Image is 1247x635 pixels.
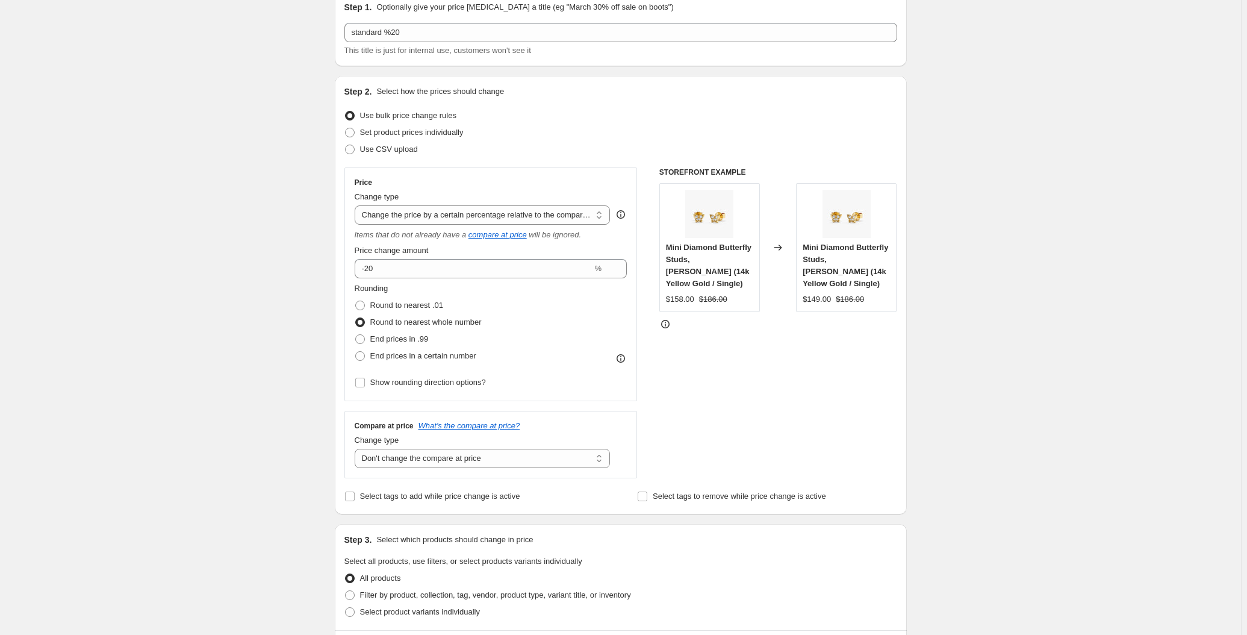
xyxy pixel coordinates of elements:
span: Round to nearest .01 [370,301,443,310]
span: Select tags to add while price change is active [360,492,520,501]
h2: Step 2. [344,86,372,98]
i: will be ignored. [529,230,581,239]
span: Rounding [355,284,388,293]
h3: Price [355,178,372,187]
img: Yellow_Gold_Diamond_Butterfly_Earrings_80x.jpg [823,190,871,238]
input: 30% off holiday sale [344,23,897,42]
p: Select which products should change in price [376,534,533,546]
span: This title is just for internal use, customers won't see it [344,46,531,55]
span: Set product prices individually [360,128,464,137]
span: Use CSV upload [360,145,418,154]
h6: STOREFRONT EXAMPLE [659,167,897,177]
span: Change type [355,436,399,445]
span: Filter by product, collection, tag, vendor, product type, variant title, or inventory [360,590,631,599]
p: Optionally give your price [MEDICAL_DATA] a title (eg "March 30% off sale on boots") [376,1,673,13]
input: -20 [355,259,592,278]
h2: Step 3. [344,534,372,546]
span: Mini Diamond Butterfly Studs, [PERSON_NAME] (14k Yellow Gold / Single) [803,243,888,288]
span: Price change amount [355,246,429,255]
span: End prices in a certain number [370,351,476,360]
span: Mini Diamond Butterfly Studs, [PERSON_NAME] (14k Yellow Gold / Single) [666,243,751,288]
i: Items that do not already have a [355,230,467,239]
div: $149.00 [803,293,831,305]
button: compare at price [468,230,527,239]
button: What's the compare at price? [418,421,520,430]
h2: Step 1. [344,1,372,13]
span: Select product variants individually [360,607,480,616]
span: End prices in .99 [370,334,429,343]
span: % [594,264,602,273]
strike: $186.00 [836,293,864,305]
span: All products [360,574,401,583]
span: Change type [355,192,399,201]
div: help [615,208,627,221]
p: Select how the prices should change [376,86,504,98]
strike: $186.00 [699,293,727,305]
div: $158.00 [666,293,694,305]
span: Select tags to remove while price change is active [653,492,826,501]
h3: Compare at price [355,421,414,431]
span: Round to nearest whole number [370,317,482,327]
span: Show rounding direction options? [370,378,486,387]
span: Use bulk price change rules [360,111,456,120]
img: Yellow_Gold_Diamond_Butterfly_Earrings_80x.jpg [685,190,733,238]
span: Select all products, use filters, or select products variants individually [344,557,582,566]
